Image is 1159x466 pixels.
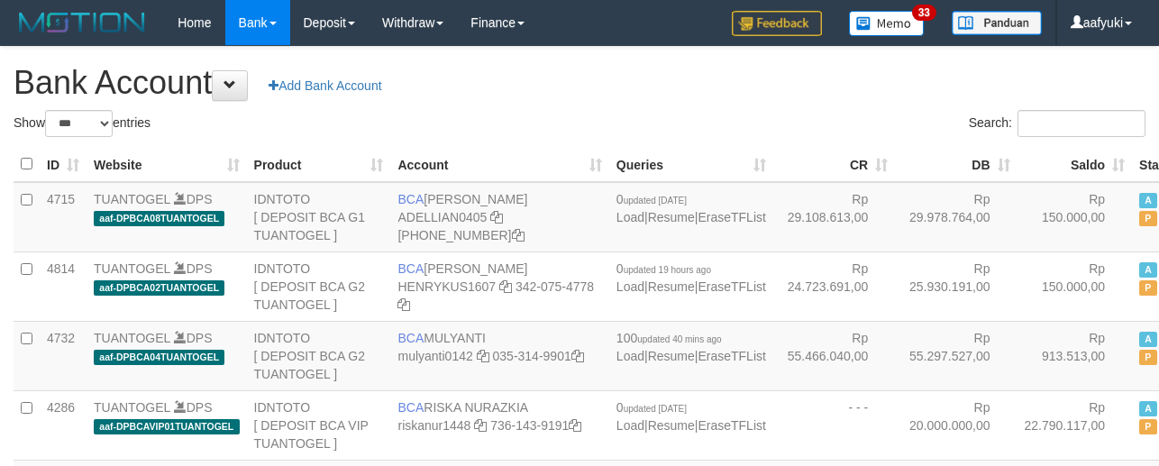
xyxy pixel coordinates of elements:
span: Paused [1139,280,1157,296]
a: Copy 3420754778 to clipboard [397,297,410,312]
a: Add Bank Account [257,70,393,101]
td: MULYANTI 035-314-9901 [390,321,608,390]
a: EraseTFList [698,210,765,224]
a: Resume [648,210,695,224]
td: 4715 [40,182,87,252]
th: Saldo: activate to sort column ascending [1018,147,1133,182]
td: - - - [773,390,895,460]
span: aaf-DPBCA02TUANTOGEL [94,280,224,296]
a: Copy 5655032115 to clipboard [512,228,525,242]
label: Search: [969,110,1145,137]
th: Website: activate to sort column ascending [87,147,247,182]
a: riskanur1448 [397,418,470,433]
td: 4732 [40,321,87,390]
a: Copy mulyanti0142 to clipboard [477,349,489,363]
img: Button%20Memo.svg [849,11,925,36]
a: Copy HENRYKUS1607 to clipboard [499,279,512,294]
span: Active [1139,262,1157,278]
th: ID: activate to sort column ascending [40,147,87,182]
a: Copy 0353149901 to clipboard [571,349,584,363]
label: Show entries [14,110,151,137]
a: HENRYKUS1607 [397,279,496,294]
td: [PERSON_NAME] [PHONE_NUMBER] [390,182,608,252]
img: Feedback.jpg [732,11,822,36]
td: IDNTOTO [ DEPOSIT BCA G1 TUANTOGEL ] [247,182,391,252]
span: BCA [397,192,424,206]
th: CR: activate to sort column ascending [773,147,895,182]
td: Rp 29.978.764,00 [895,182,1017,252]
span: 0 [616,192,687,206]
a: EraseTFList [698,279,765,294]
span: updated 40 mins ago [637,334,721,344]
span: 33 [912,5,936,21]
select: Showentries [45,110,113,137]
a: EraseTFList [698,349,765,363]
td: IDNTOTO [ DEPOSIT BCA G2 TUANTOGEL ] [247,321,391,390]
td: Rp 150.000,00 [1018,182,1133,252]
td: 4286 [40,390,87,460]
span: Paused [1139,350,1157,365]
span: aaf-DPBCA04TUANTOGEL [94,350,224,365]
td: Rp 29.108.613,00 [773,182,895,252]
td: Rp 150.000,00 [1018,251,1133,321]
span: updated [DATE] [624,196,687,206]
span: Paused [1139,419,1157,434]
th: DB: activate to sort column ascending [895,147,1017,182]
td: Rp 55.466.040,00 [773,321,895,390]
span: aaf-DPBCA08TUANTOGEL [94,211,224,226]
td: Rp 55.297.527,00 [895,321,1017,390]
a: TUANTOGEL [94,331,170,345]
a: TUANTOGEL [94,192,170,206]
img: panduan.png [952,11,1042,35]
td: Rp 22.790.117,00 [1018,390,1133,460]
input: Search: [1018,110,1145,137]
td: DPS [87,182,247,252]
a: Copy riskanur1448 to clipboard [474,418,487,433]
td: IDNTOTO [ DEPOSIT BCA VIP TUANTOGEL ] [247,390,391,460]
span: 0 [616,261,711,276]
span: Active [1139,401,1157,416]
span: BCA [397,261,424,276]
a: Load [616,349,644,363]
a: Resume [648,279,695,294]
a: Copy 7361439191 to clipboard [569,418,581,433]
span: | | [616,400,766,433]
a: Load [616,279,644,294]
span: 0 [616,400,687,415]
th: Account: activate to sort column ascending [390,147,608,182]
span: aaf-DPBCAVIP01TUANTOGEL [94,419,240,434]
td: RISKA NURAZKIA 736-143-9191 [390,390,608,460]
td: Rp 25.930.191,00 [895,251,1017,321]
a: TUANTOGEL [94,400,170,415]
td: Rp 24.723.691,00 [773,251,895,321]
a: ADELLIAN0405 [397,210,487,224]
span: | | [616,331,766,363]
a: Copy ADELLIAN0405 to clipboard [490,210,503,224]
a: Resume [648,418,695,433]
a: Load [616,418,644,433]
img: MOTION_logo.png [14,9,151,36]
a: EraseTFList [698,418,765,433]
td: IDNTOTO [ DEPOSIT BCA G2 TUANTOGEL ] [247,251,391,321]
th: Queries: activate to sort column ascending [609,147,773,182]
h1: Bank Account [14,65,1145,101]
a: Load [616,210,644,224]
td: Rp 913.513,00 [1018,321,1133,390]
span: updated [DATE] [624,404,687,414]
span: 100 [616,331,722,345]
span: Active [1139,193,1157,208]
th: Product: activate to sort column ascending [247,147,391,182]
td: DPS [87,251,247,321]
span: BCA [397,331,424,345]
span: | | [616,261,766,294]
span: updated 19 hours ago [624,265,711,275]
span: Active [1139,332,1157,347]
a: TUANTOGEL [94,261,170,276]
td: DPS [87,390,247,460]
td: 4814 [40,251,87,321]
span: BCA [397,400,424,415]
td: DPS [87,321,247,390]
span: | | [616,192,766,224]
a: mulyanti0142 [397,349,472,363]
span: Paused [1139,211,1157,226]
